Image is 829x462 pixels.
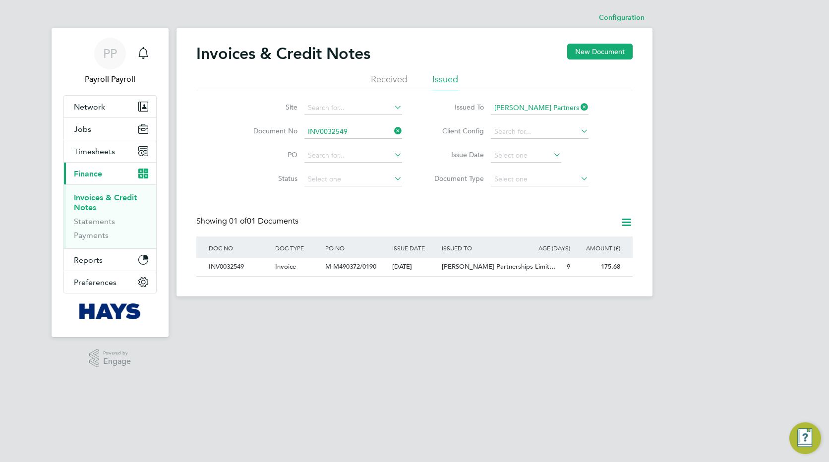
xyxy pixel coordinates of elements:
[64,96,156,117] button: Network
[573,236,623,259] div: AMOUNT (£)
[74,102,105,112] span: Network
[74,231,109,240] a: Payments
[74,278,117,287] span: Preferences
[427,174,484,183] label: Document Type
[206,236,273,259] div: DOC NO
[523,236,573,259] div: AGE (DAYS)
[325,262,376,271] span: M-M490372/0190
[304,101,402,115] input: Search for...
[74,217,115,226] a: Statements
[74,169,102,178] span: Finance
[273,236,323,259] div: DOC TYPE
[442,262,556,271] span: [PERSON_NAME] Partnerships Limit…
[240,150,297,159] label: PO
[304,125,402,139] input: Search for...
[439,236,523,259] div: ISSUED TO
[63,303,157,319] a: Go to home page
[427,126,484,135] label: Client Config
[229,216,298,226] span: 01 Documents
[103,357,131,366] span: Engage
[371,73,408,91] li: Received
[240,174,297,183] label: Status
[390,236,440,259] div: ISSUE DATE
[567,262,570,271] span: 9
[304,149,402,163] input: Search for...
[229,216,247,226] span: 01 of
[491,101,589,115] input: Search for...
[74,255,103,265] span: Reports
[573,258,623,276] div: 175.68
[240,103,297,112] label: Site
[64,184,156,248] div: Finance
[63,73,157,85] span: Payroll Payroll
[427,103,484,112] label: Issued To
[52,28,169,337] nav: Main navigation
[599,8,645,28] li: Configuration
[275,262,296,271] span: Invoice
[206,258,273,276] div: INV0032549
[74,147,115,156] span: Timesheets
[491,173,589,186] input: Select one
[196,44,370,63] h2: Invoices & Credit Notes
[74,193,137,212] a: Invoices & Credit Notes
[63,38,157,85] a: PPPayroll Payroll
[196,216,300,227] div: Showing
[789,422,821,454] button: Engage Resource Center
[323,236,389,259] div: PO NO
[64,249,156,271] button: Reports
[390,258,440,276] div: [DATE]
[491,149,561,163] input: Select one
[432,73,458,91] li: Issued
[491,125,589,139] input: Search for...
[64,118,156,140] button: Jobs
[240,126,297,135] label: Document No
[103,349,131,357] span: Powered by
[304,173,402,186] input: Select one
[89,349,131,368] a: Powered byEngage
[64,271,156,293] button: Preferences
[103,47,117,60] span: PP
[567,44,633,59] button: New Document
[79,303,141,319] img: hays-logo-retina.png
[427,150,484,159] label: Issue Date
[74,124,91,134] span: Jobs
[64,140,156,162] button: Timesheets
[64,163,156,184] button: Finance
